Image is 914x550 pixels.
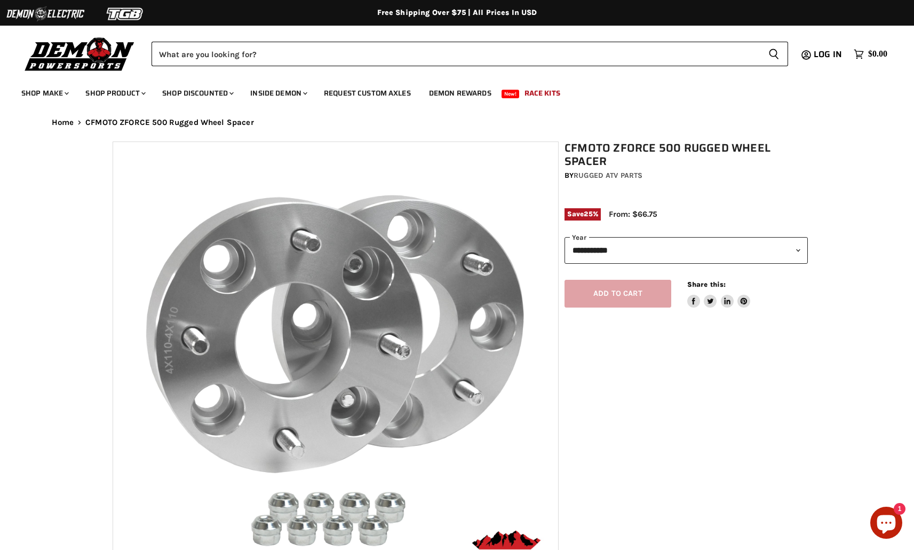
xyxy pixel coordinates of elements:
span: New! [502,90,520,98]
a: Request Custom Axles [316,82,419,104]
span: Save % [565,208,601,220]
h1: CFMOTO ZFORCE 500 Rugged Wheel Spacer [565,142,808,168]
a: Race Kits [516,82,568,104]
a: Demon Rewards [421,82,499,104]
a: $0.00 [848,46,893,62]
div: Free Shipping Over $75 | All Prices In USD [30,8,884,18]
span: CFMOTO ZFORCE 500 Rugged Wheel Spacer [85,118,254,127]
nav: Breadcrumbs [30,118,884,127]
span: From: $66.75 [609,209,657,219]
img: Demon Electric Logo 2 [5,4,85,24]
a: Shop Discounted [154,82,240,104]
span: $0.00 [868,49,887,59]
a: Shop Make [13,82,75,104]
input: Search [152,42,760,66]
a: Rugged ATV Parts [574,171,642,180]
img: Demon Powersports [21,35,138,73]
a: Shop Product [77,82,152,104]
a: Log in [809,50,848,59]
form: Product [152,42,788,66]
a: Inside Demon [242,82,314,104]
span: Log in [814,48,842,61]
img: TGB Logo 2 [85,4,165,24]
div: by [565,170,808,182]
select: year [565,237,808,263]
inbox-online-store-chat: Shopify online store chat [867,507,905,541]
span: 25 [584,210,592,218]
a: Home [52,118,74,127]
button: Search [760,42,788,66]
span: Share this: [687,280,726,288]
aside: Share this: [687,280,751,308]
ul: Main menu [13,78,885,104]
